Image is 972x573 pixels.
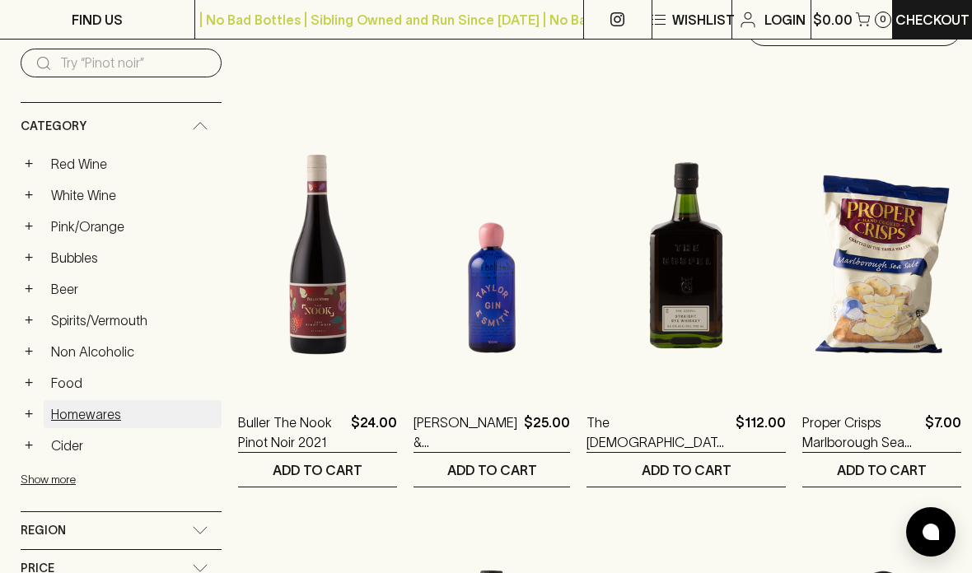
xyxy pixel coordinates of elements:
[672,10,735,30] p: Wishlist
[238,412,344,452] a: Buller The Nook Pinot Noir 2021
[802,412,918,452] a: Proper Crisps Marlborough Sea Salt
[21,512,222,549] div: Region
[586,453,786,487] button: ADD TO CART
[44,400,222,428] a: Homewares
[925,412,961,452] p: $7.00
[21,249,37,266] button: +
[21,406,37,422] button: +
[802,100,961,388] img: Proper Crisps Marlborough Sea Salt
[238,100,397,388] img: Buller The Nook Pinot Noir 2021
[44,306,222,334] a: Spirits/Vermouth
[837,460,927,480] p: ADD TO CART
[60,50,208,77] input: Try “Pinot noir”
[414,453,570,487] button: ADD TO CART
[21,116,86,137] span: Category
[880,15,886,24] p: 0
[524,412,570,452] p: $25.00
[447,460,537,480] p: ADD TO CART
[736,412,786,452] p: $112.00
[923,524,939,540] img: bubble-icon
[44,150,222,178] a: Red Wine
[72,10,123,30] p: FIND US
[21,463,236,496] button: Show more
[21,281,37,297] button: +
[21,187,37,203] button: +
[44,338,222,366] a: Non Alcoholic
[586,412,729,452] a: The [DEMOGRAPHIC_DATA] Straight Rye Whiskey
[895,10,970,30] p: Checkout
[21,375,37,391] button: +
[642,460,731,480] p: ADD TO CART
[44,212,222,240] a: Pink/Orange
[238,453,397,487] button: ADD TO CART
[21,437,37,454] button: +
[764,10,806,30] p: Login
[44,244,222,272] a: Bubbles
[44,275,222,303] a: Beer
[21,312,37,328] button: +
[414,100,570,388] img: Taylor & Smith Gin
[21,156,37,172] button: +
[44,181,222,209] a: White Wine
[813,10,853,30] p: $0.00
[586,100,786,388] img: The Gospel Straight Rye Whiskey
[273,460,362,480] p: ADD TO CART
[414,412,517,452] a: [PERSON_NAME] & [PERSON_NAME]
[44,431,222,459] a: Cider
[44,369,222,397] a: Food
[351,412,397,452] p: $24.00
[21,343,37,360] button: +
[802,453,961,487] button: ADD TO CART
[21,520,66,541] span: Region
[21,218,37,235] button: +
[21,103,222,150] div: Category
